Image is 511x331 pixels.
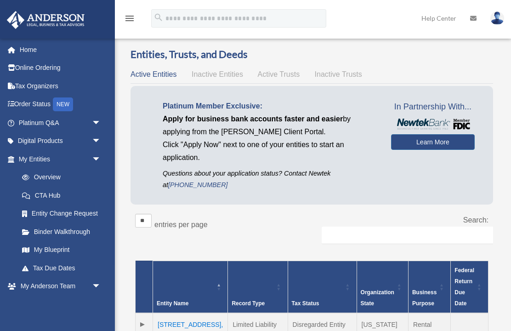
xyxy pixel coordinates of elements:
[168,181,228,188] a: [PHONE_NUMBER]
[163,115,343,123] span: Apply for business bank accounts faster and easier
[396,119,470,130] img: NewtekBankLogoSM.png
[131,47,493,62] h3: Entities, Trusts, and Deeds
[357,261,408,313] th: Organization State: Activate to sort
[124,13,135,24] i: menu
[6,114,115,132] a: Platinum Q&Aarrow_drop_down
[6,150,110,168] a: My Entitiesarrow_drop_down
[13,186,110,205] a: CTA Hub
[6,132,115,150] a: Digital Productsarrow_drop_down
[153,12,164,23] i: search
[153,261,228,313] th: Entity Name: Activate to invert sorting
[6,40,115,59] a: Home
[361,289,394,307] span: Organization State
[490,11,504,25] img: User Pic
[163,100,377,113] p: Platinum Member Exclusive:
[258,70,300,78] span: Active Trusts
[451,261,488,313] th: Federal Return Due Date: Activate to sort
[13,223,110,241] a: Binder Walkthrough
[163,138,377,164] p: Click "Apply Now" next to one of your entities to start an application.
[6,95,115,114] a: Order StatusNEW
[391,100,475,114] span: In Partnership With...
[315,70,362,78] span: Inactive Trusts
[412,289,437,307] span: Business Purpose
[391,134,475,150] a: Learn More
[463,216,488,224] label: Search:
[124,16,135,24] a: menu
[4,11,87,29] img: Anderson Advisors Platinum Portal
[232,300,265,307] span: Record Type
[163,168,377,191] p: Questions about your application status? Contact Newtek at
[6,277,115,296] a: My Anderson Teamarrow_drop_down
[154,221,208,228] label: entries per page
[92,132,110,151] span: arrow_drop_down
[92,114,110,132] span: arrow_drop_down
[53,97,73,111] div: NEW
[92,277,110,296] span: arrow_drop_down
[92,150,110,169] span: arrow_drop_down
[13,241,110,259] a: My Blueprint
[454,267,474,307] span: Federal Return Due Date
[163,113,377,138] p: by applying from the [PERSON_NAME] Client Portal.
[6,59,115,77] a: Online Ordering
[13,205,110,223] a: Entity Change Request
[192,70,243,78] span: Inactive Entities
[92,295,110,314] span: arrow_drop_down
[131,70,176,78] span: Active Entities
[157,300,188,307] span: Entity Name
[288,261,357,313] th: Tax Status: Activate to sort
[6,77,115,95] a: Tax Organizers
[6,295,115,314] a: My Documentsarrow_drop_down
[408,261,450,313] th: Business Purpose: Activate to sort
[292,300,319,307] span: Tax Status
[13,259,110,277] a: Tax Due Dates
[13,168,106,187] a: Overview
[228,261,288,313] th: Record Type: Activate to sort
